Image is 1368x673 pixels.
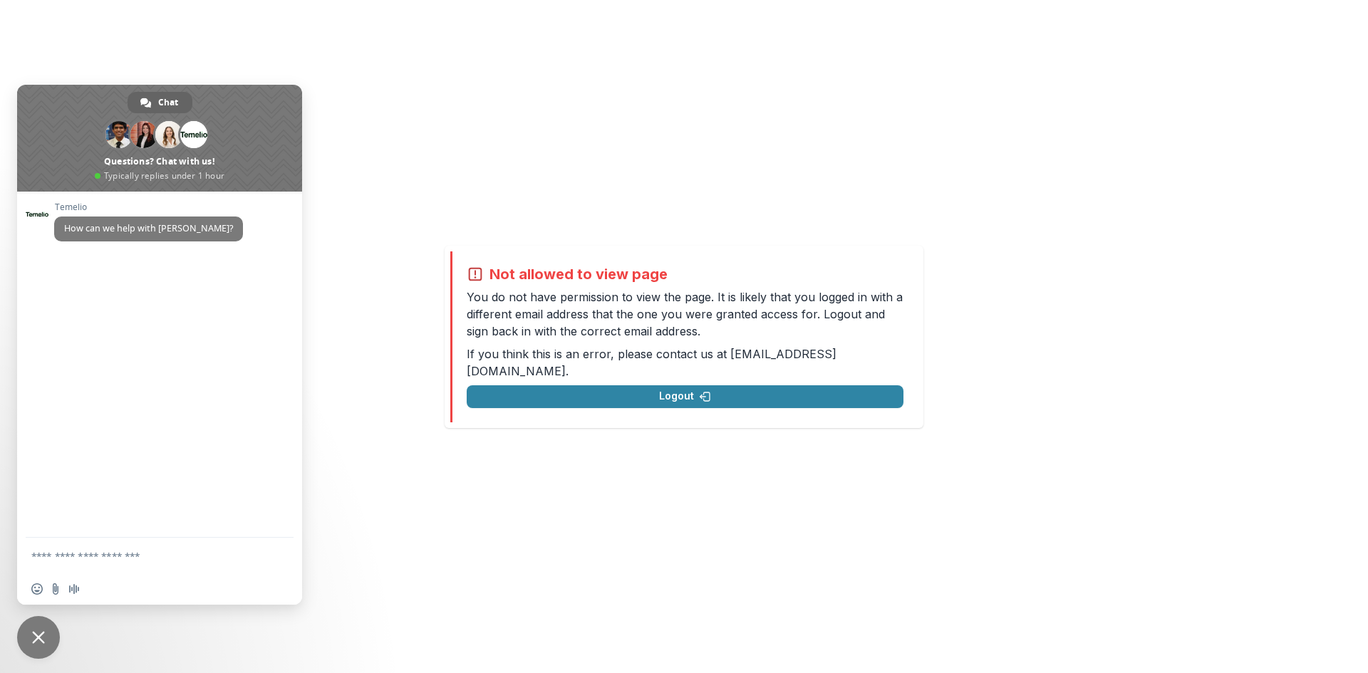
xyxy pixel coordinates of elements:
span: Chat [158,92,178,113]
p: If you think this is an error, please contact us at . [467,345,903,380]
textarea: Compose your message... [31,538,259,573]
a: [EMAIL_ADDRESS][DOMAIN_NAME] [467,347,836,378]
a: Close chat [17,616,60,659]
a: Chat [128,92,192,113]
h2: Not allowed to view page [489,266,668,283]
span: Insert an emoji [31,583,43,595]
button: Logout [467,385,903,408]
p: You do not have permission to view the page. It is likely that you logged in with a different ema... [467,288,903,340]
span: Audio message [68,583,80,595]
span: Temelio [54,202,243,212]
span: Send a file [50,583,61,595]
span: How can we help with [PERSON_NAME]? [64,222,233,234]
